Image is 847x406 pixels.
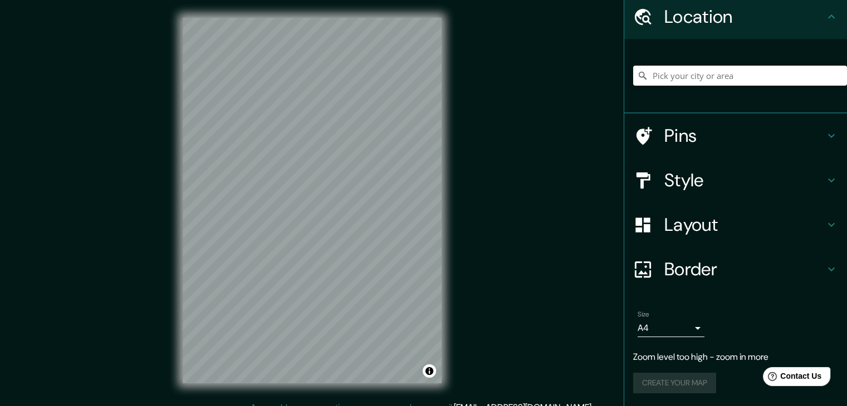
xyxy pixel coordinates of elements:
div: Style [624,158,847,202]
h4: Border [664,258,825,280]
h4: Location [664,6,825,28]
h4: Layout [664,214,825,236]
div: A4 [638,319,704,337]
input: Pick your city or area [633,66,847,86]
div: Pins [624,113,847,158]
label: Size [638,310,649,319]
h4: Style [664,169,825,191]
iframe: Help widget launcher [748,363,835,394]
p: Zoom level too high - zoom in more [633,350,838,364]
h4: Pins [664,125,825,147]
canvas: Map [183,18,442,383]
button: Toggle attribution [423,364,436,378]
div: Border [624,247,847,291]
div: Layout [624,202,847,247]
